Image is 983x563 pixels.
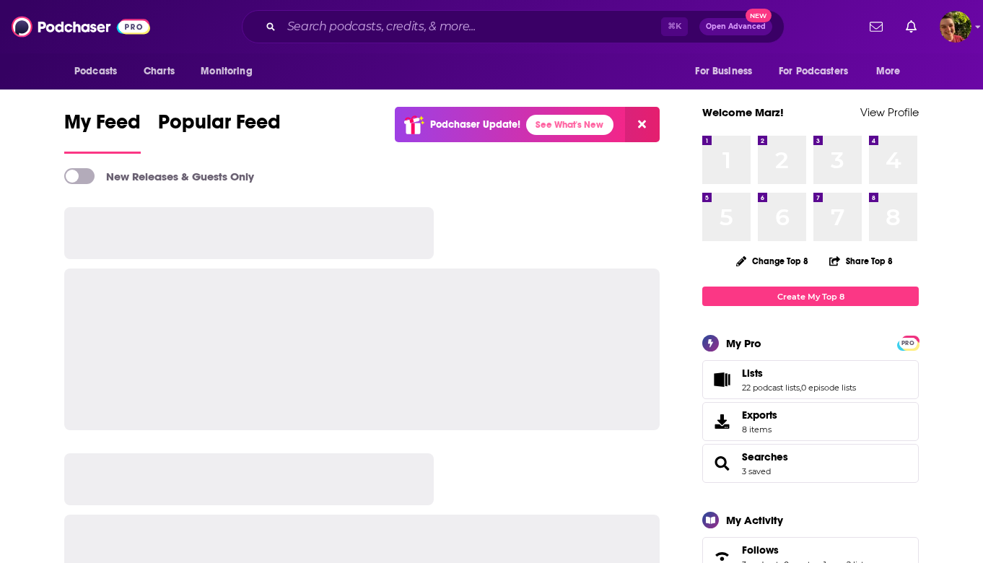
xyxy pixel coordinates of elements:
[864,14,888,39] a: Show notifications dropdown
[144,61,175,82] span: Charts
[158,110,281,154] a: Popular Feed
[685,58,770,85] button: open menu
[242,10,785,43] div: Search podcasts, credits, & more...
[742,450,788,463] a: Searches
[742,466,771,476] a: 3 saved
[12,13,150,40] img: Podchaser - Follow, Share and Rate Podcasts
[134,58,183,85] a: Charts
[706,23,766,30] span: Open Advanced
[769,58,869,85] button: open menu
[726,513,783,527] div: My Activity
[707,453,736,473] a: Searches
[742,383,800,393] a: 22 podcast lists
[899,338,917,349] span: PRO
[64,110,141,154] a: My Feed
[728,252,817,270] button: Change Top 8
[64,58,136,85] button: open menu
[702,360,919,399] span: Lists
[526,115,613,135] a: See What's New
[695,61,752,82] span: For Business
[742,367,856,380] a: Lists
[707,370,736,390] a: Lists
[779,61,848,82] span: For Podcasters
[940,11,971,43] img: User Profile
[899,337,917,348] a: PRO
[702,402,919,441] a: Exports
[201,61,252,82] span: Monitoring
[801,383,856,393] a: 0 episode lists
[702,444,919,483] span: Searches
[742,367,763,380] span: Lists
[64,168,254,184] a: New Releases & Guests Only
[158,110,281,143] span: Popular Feed
[726,336,761,350] div: My Pro
[742,544,779,557] span: Follows
[742,424,777,435] span: 8 items
[699,18,772,35] button: Open AdvancedNew
[860,105,919,119] a: View Profile
[866,58,919,85] button: open menu
[191,58,271,85] button: open menu
[742,409,777,422] span: Exports
[74,61,117,82] span: Podcasts
[430,118,520,131] p: Podchaser Update!
[940,11,971,43] button: Show profile menu
[800,383,801,393] span: ,
[707,411,736,432] span: Exports
[281,15,661,38] input: Search podcasts, credits, & more...
[64,110,141,143] span: My Feed
[702,287,919,306] a: Create My Top 8
[940,11,971,43] span: Logged in as Marz
[661,17,688,36] span: ⌘ K
[829,247,894,275] button: Share Top 8
[876,61,901,82] span: More
[702,105,784,119] a: Welcome Marz!
[900,14,922,39] a: Show notifications dropdown
[742,544,868,557] a: Follows
[746,9,772,22] span: New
